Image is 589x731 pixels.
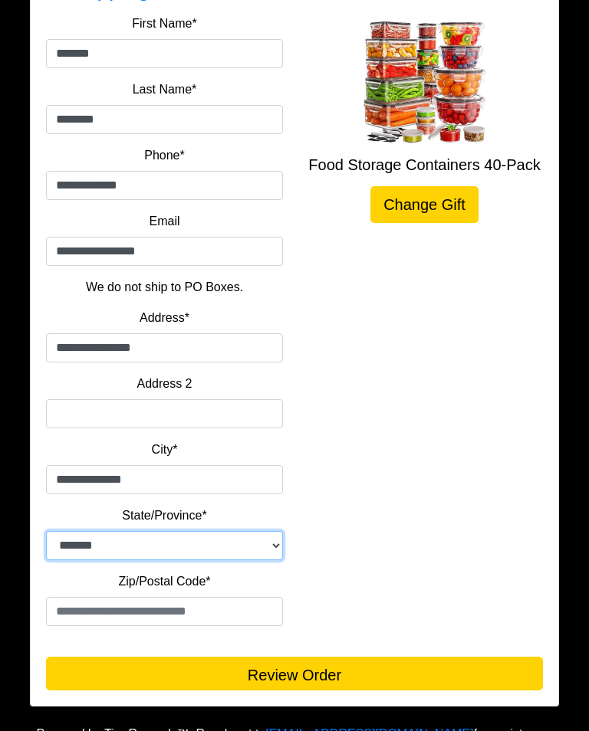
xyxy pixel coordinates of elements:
[133,80,197,99] label: Last Name*
[122,506,206,525] label: State/Province*
[149,212,179,231] label: Email
[144,146,185,165] label: Phone*
[137,375,192,393] label: Address 2
[370,186,479,223] a: Change Gift
[58,278,271,297] p: We do not ship to PO Boxes.
[118,572,210,591] label: Zip/Postal Code*
[306,156,543,174] h5: Food Storage Containers 40-Pack
[46,657,543,690] button: Review Order
[364,21,486,143] img: Food Storage Containers 40-Pack
[152,441,178,459] label: City*
[140,309,189,327] label: Address*
[132,15,196,33] label: First Name*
